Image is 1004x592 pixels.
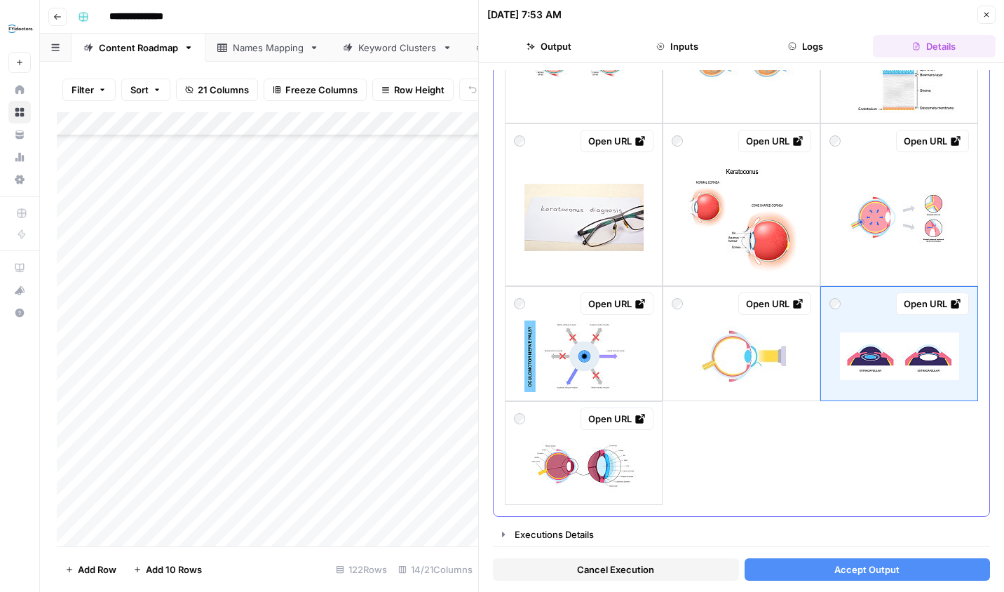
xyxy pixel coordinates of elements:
img: text-keratoconus-diagnosis-corneal-dystrophy-disease.jpg [524,184,644,251]
div: 122 Rows [330,558,393,581]
a: Open URL [581,408,653,430]
button: Filter [62,79,116,101]
button: Freeze Columns [264,79,367,101]
div: Open URL [588,412,646,426]
a: Usage [8,146,31,168]
span: Filter [72,83,94,97]
div: Open URL [904,134,961,148]
a: Open URL [738,130,811,152]
div: Open URL [904,297,961,311]
span: Row Height [394,83,445,97]
span: Cancel Execution [577,563,654,577]
a: Names Mapping [205,34,331,62]
button: Add 10 Rows [125,558,210,581]
a: Open URL [738,292,811,315]
div: Names Mapping [233,41,304,55]
button: Inputs [616,35,738,58]
a: Home [8,79,31,101]
a: Open URL [896,292,969,315]
img: keratoconus-normal-cornea-and-cone-shaped-cornea.jpg [682,158,801,277]
button: 21 Columns [176,79,258,101]
button: Cancel Execution [493,558,739,581]
span: 21 Columns [198,83,249,97]
a: Browse [8,101,31,123]
button: Workspace: FYidoctors [8,11,31,46]
a: Keyword Clusters [331,34,464,62]
div: 14/21 Columns [393,558,478,581]
img: evo-icl-poster.jpg [840,332,959,380]
a: Open URL [581,130,653,152]
a: Settings [8,168,31,191]
div: [DATE] 7:53 AM [487,8,562,22]
img: eye-anatomy-poster.jpg [524,436,644,496]
button: Help + Support [8,302,31,324]
div: Executions Details [515,527,981,541]
div: Open URL [746,134,803,148]
button: Add Row [57,558,125,581]
button: Row Height [372,79,454,101]
img: glaucoma-eye-disease.jpg [840,187,959,248]
div: Open URL [588,134,646,148]
a: Open URL [896,130,969,152]
button: Output [487,35,610,58]
button: Accept Output [745,558,991,581]
div: Keyword Clusters [358,41,437,55]
img: FYidoctors Logo [8,16,34,41]
span: Add 10 Rows [146,563,202,577]
a: AirOps Academy [8,257,31,279]
span: Freeze Columns [285,83,358,97]
button: What's new? [8,279,31,302]
span: Accept Output [834,563,900,577]
a: Content Roadmap [72,34,205,62]
div: Content Roadmap [99,41,178,55]
img: oculomotor-nerve-palsy.jpg [524,321,644,392]
a: old [464,34,532,62]
span: Add Row [78,563,116,577]
div: Open URL [746,297,803,311]
img: lasik-eye-surgery.jpg [682,326,801,386]
div: Open URL [588,297,646,311]
button: Sort [121,79,170,101]
a: Your Data [8,123,31,146]
button: Executions Details [494,523,989,546]
button: Details [873,35,996,58]
span: Sort [130,83,149,97]
a: Open URL [581,292,653,315]
button: Logs [745,35,867,58]
div: What's new? [9,280,30,301]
